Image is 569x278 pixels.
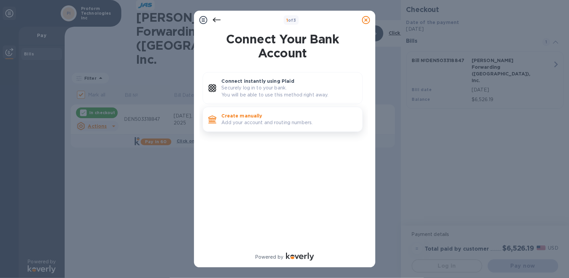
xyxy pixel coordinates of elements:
p: Powered by [255,254,283,261]
p: Connect instantly using Plaid [222,78,357,84]
h1: Connect Your Bank Account [200,32,365,60]
img: Logo [286,253,314,261]
p: Securely log in to your bank. You will be able to use this method right away. [222,84,357,98]
p: Create manually [222,112,357,119]
span: 1 [286,18,288,23]
b: of 3 [286,18,296,23]
p: Add your account and routing numbers. [222,119,357,126]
